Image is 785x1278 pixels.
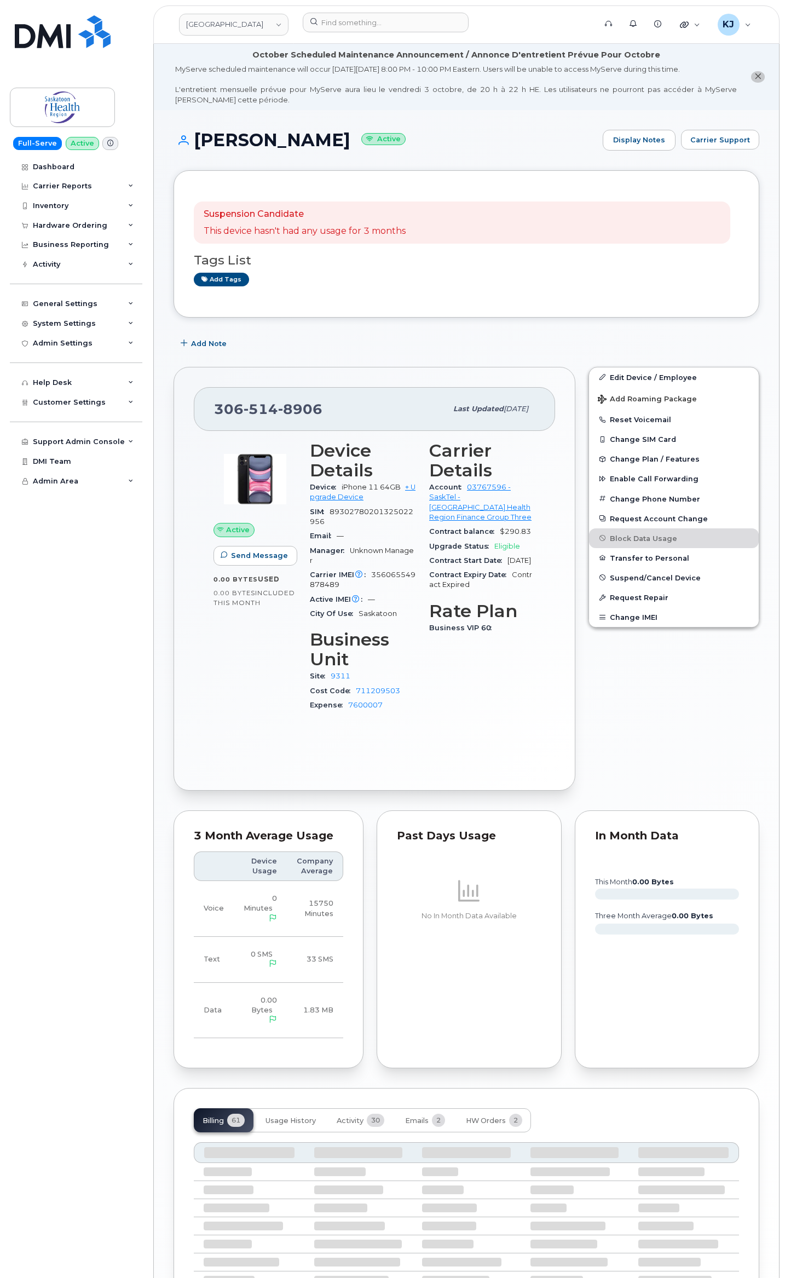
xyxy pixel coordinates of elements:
[310,441,416,480] h3: Device Details
[194,831,343,842] div: 3 Month Average Usage
[310,595,368,603] span: Active IMEI
[509,1114,522,1127] span: 2
[429,483,532,521] a: 03767596 - SaskTel - [GEOGRAPHIC_DATA] Health Region Finance Group Three
[175,64,737,105] div: MyServe scheduled maintenance will occur [DATE][DATE] 8:00 PM - 10:00 PM Eastern. Users will be u...
[594,878,674,886] text: this month
[174,130,597,149] h1: [PERSON_NAME]
[589,489,759,509] button: Change Phone Number
[494,542,520,550] span: Eligible
[310,672,331,680] span: Site
[222,446,288,512] img: image20231002-4137094-9apcgt.jpeg
[194,273,249,286] a: Add tags
[589,367,759,387] a: Edit Device / Employee
[310,630,416,669] h3: Business Unit
[287,937,343,983] td: 33 SMS
[690,135,750,145] span: Carrier Support
[265,1116,316,1125] span: Usage History
[174,334,236,354] button: Add Note
[213,575,258,583] span: 0.00 Bytes
[310,483,342,491] span: Device
[429,571,512,579] span: Contract Expiry Date
[234,851,287,882] th: Device Usage
[589,509,759,528] button: Request Account Change
[598,395,697,405] span: Add Roaming Package
[194,937,234,983] td: Text
[429,624,497,632] span: Business VIP 60
[213,546,297,566] button: Send Message
[589,410,759,429] button: Reset Voicemail
[429,542,494,550] span: Upgrade Status
[359,609,397,618] span: Saskatoon
[589,469,759,488] button: Enable Call Forwarding
[500,527,531,536] span: $290.83
[226,525,250,535] span: Active
[589,449,759,469] button: Change Plan / Features
[397,911,541,921] p: No In Month Data Available
[244,401,278,417] span: 514
[507,556,531,565] span: [DATE]
[278,401,322,417] span: 8906
[310,701,348,709] span: Expense
[310,687,356,695] span: Cost Code
[429,441,535,480] h3: Carrier Details
[194,983,234,1039] td: Data
[589,588,759,607] button: Request Repair
[287,851,343,882] th: Company Average
[405,1116,429,1125] span: Emails
[432,1114,445,1127] span: 2
[310,532,337,540] span: Email
[287,881,343,937] td: 15750 Minutes
[356,687,400,695] a: 711209503
[331,672,350,680] a: 9311
[429,483,467,491] span: Account
[191,338,227,349] span: Add Note
[337,532,344,540] span: —
[310,508,330,516] span: SIM
[361,133,406,146] small: Active
[429,601,535,621] h3: Rate Plan
[348,701,383,709] a: 7600007
[594,912,713,920] text: three month average
[367,1114,384,1127] span: 30
[204,208,406,221] p: Suspension Candidate
[610,573,701,582] span: Suspend/Cancel Device
[595,831,740,842] div: In Month Data
[429,556,507,565] span: Contract Start Date
[194,881,234,937] td: Voice
[310,546,350,555] span: Manager
[589,528,759,548] button: Block Data Usage
[672,912,713,920] tspan: 0.00 Bytes
[214,401,322,417] span: 306
[589,387,759,410] button: Add Roaming Package
[213,589,255,597] span: 0.00 Bytes
[258,575,280,583] span: used
[610,475,699,483] span: Enable Call Forwarding
[342,483,401,491] span: iPhone 11 64GB
[337,1116,363,1125] span: Activity
[453,405,504,413] span: Last updated
[632,878,674,886] tspan: 0.00 Bytes
[231,550,288,561] span: Send Message
[589,429,759,449] button: Change SIM Card
[397,831,541,842] div: Past Days Usage
[252,49,660,61] div: October Scheduled Maintenance Announcement / Annonce D'entretient Prévue Pour Octobre
[310,508,413,526] span: 89302780201325022956
[589,568,759,588] button: Suspend/Cancel Device
[681,130,759,149] button: Carrier Support
[194,254,739,267] h3: Tags List
[204,225,406,238] p: This device hasn't had any usage for 3 months
[466,1116,506,1125] span: HW Orders
[287,983,343,1039] td: 1.83 MB
[610,455,700,463] span: Change Plan / Features
[504,405,528,413] span: [DATE]
[251,950,273,958] span: 0 SMS
[310,571,371,579] span: Carrier IMEI
[368,595,375,603] span: —
[751,71,765,83] button: close notification
[603,130,676,151] a: Display Notes
[589,548,759,568] button: Transfer to Personal
[251,996,277,1014] span: 0.00 Bytes
[310,546,414,565] span: Unknown Manager
[310,609,359,618] span: City Of Use
[429,527,500,536] span: Contract balance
